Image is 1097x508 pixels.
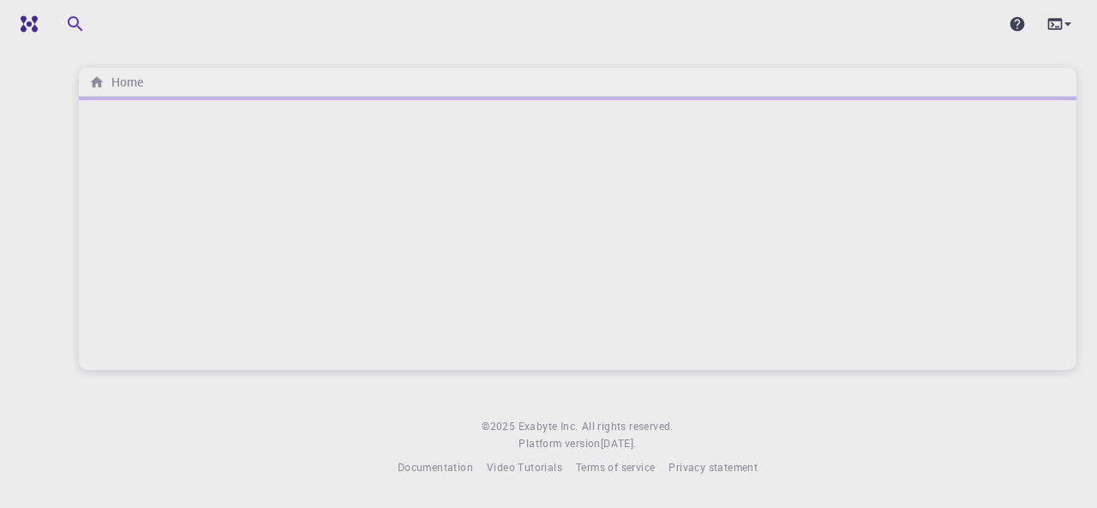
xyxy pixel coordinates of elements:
[576,459,655,476] a: Terms of service
[86,73,147,92] nav: breadcrumb
[398,460,473,474] span: Documentation
[601,436,637,450] span: [DATE] .
[487,460,562,474] span: Video Tutorials
[582,418,674,435] span: All rights reserved.
[519,435,600,452] span: Platform version
[519,418,578,435] a: Exabyte Inc.
[576,460,655,474] span: Terms of service
[668,459,758,476] a: Privacy statement
[14,15,38,33] img: logo
[601,435,637,452] a: [DATE].
[482,418,518,435] span: © 2025
[668,460,758,474] span: Privacy statement
[105,73,143,92] h6: Home
[519,419,578,433] span: Exabyte Inc.
[487,459,562,476] a: Video Tutorials
[398,459,473,476] a: Documentation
